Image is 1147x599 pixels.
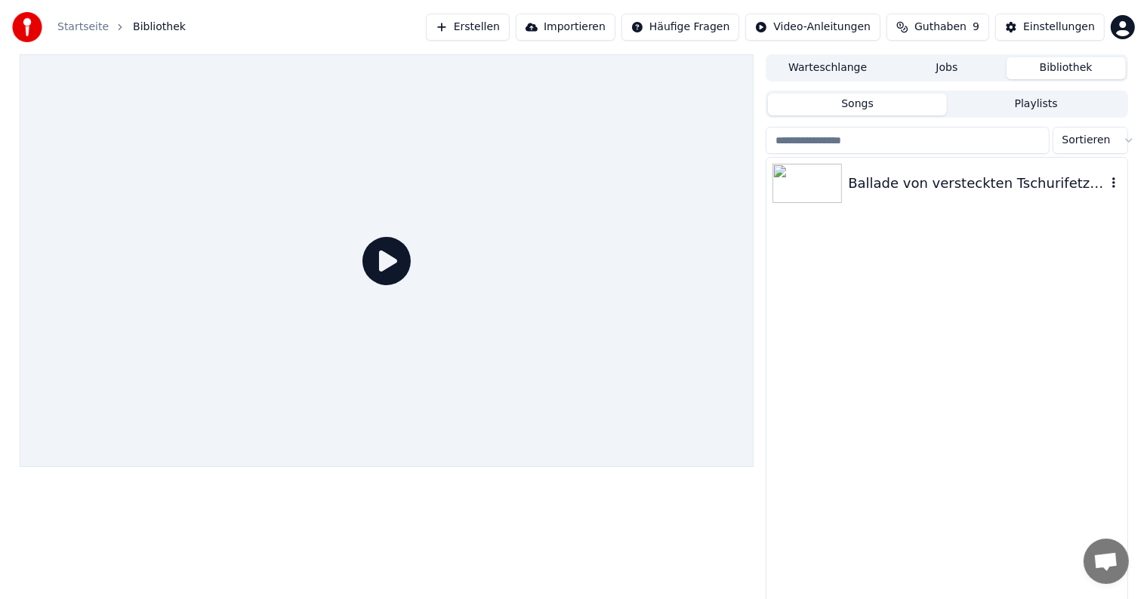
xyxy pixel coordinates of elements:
button: Warteschlange [768,57,887,79]
button: Bibliothek [1007,57,1126,79]
button: Importieren [516,14,615,41]
button: Guthaben9 [886,14,989,41]
button: Erstellen [426,14,510,41]
img: youka [12,12,42,42]
button: Video-Anleitungen [745,14,880,41]
div: Einstellungen [1023,20,1095,35]
a: Chat öffnen [1084,539,1129,584]
a: Startseite [57,20,109,35]
div: Ballade von versteckten Tschurifetzen [848,173,1105,194]
button: Häufige Fragen [621,14,740,41]
button: Playlists [947,94,1126,115]
span: Guthaben [914,20,967,35]
button: Songs [768,94,947,115]
nav: breadcrumb [57,20,186,35]
span: Sortieren [1062,133,1111,148]
button: Jobs [887,57,1007,79]
span: Bibliothek [133,20,186,35]
button: Einstellungen [995,14,1105,41]
span: 9 [973,20,979,35]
